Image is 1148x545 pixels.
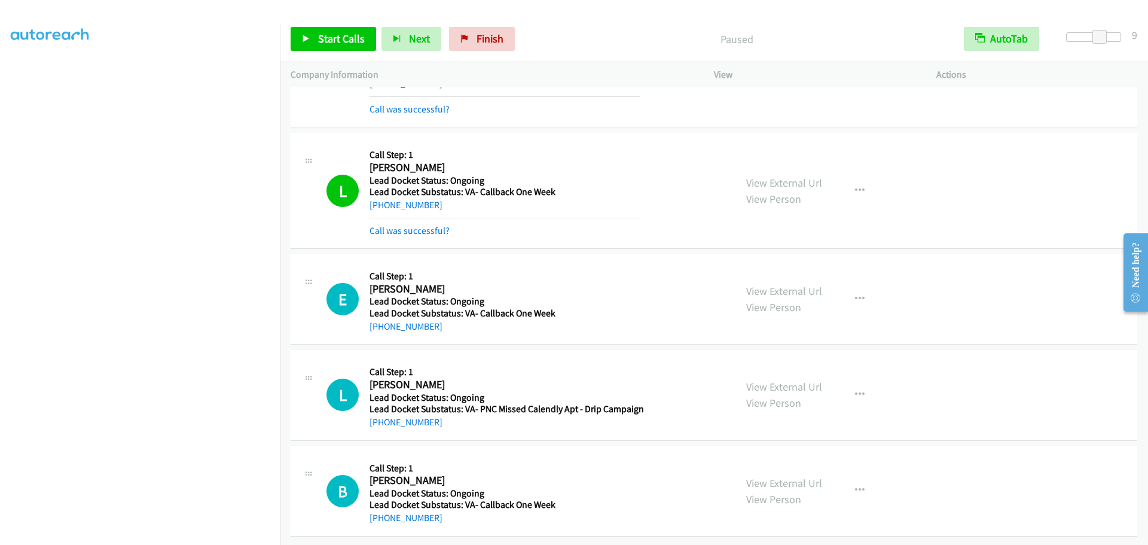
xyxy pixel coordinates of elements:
[370,416,442,428] a: [PHONE_NUMBER]
[291,27,376,51] a: Start Calls
[370,366,644,378] h5: Call Step: 1
[370,474,640,488] h2: [PERSON_NAME]
[370,175,640,187] h5: Lead Docket Status: Ongoing
[370,270,640,282] h5: Call Step: 1
[326,283,359,315] h1: E
[1132,27,1137,43] div: 9
[370,512,442,523] a: [PHONE_NUMBER]
[370,321,442,332] a: [PHONE_NUMBER]
[746,192,801,206] a: View Person
[370,186,640,198] h5: Lead Docket Substatus: VA- Callback One Week
[370,296,640,307] h5: Lead Docket Status: Ongoing
[746,284,822,298] a: View External Url
[370,378,640,392] h2: [PERSON_NAME]
[370,462,640,474] h5: Call Step: 1
[370,199,442,211] a: [PHONE_NUMBER]
[370,392,644,404] h5: Lead Docket Status: Ongoing
[318,32,365,45] span: Start Calls
[746,300,801,314] a: View Person
[1113,225,1148,320] iframe: Resource Center
[326,475,359,507] div: The call is yet to be attempted
[449,27,515,51] a: Finish
[746,396,801,410] a: View Person
[291,68,692,82] p: Company Information
[326,175,359,207] h1: L
[477,32,503,45] span: Finish
[714,68,915,82] p: View
[531,31,942,47] p: Paused
[326,379,359,411] h1: L
[326,475,359,507] h1: B
[409,32,430,45] span: Next
[370,403,644,415] h5: Lead Docket Substatus: VA- PNC Missed Calendly Apt - Drip Campaign
[370,225,450,236] a: Call was successful?
[370,499,640,511] h5: Lead Docket Substatus: VA- Callback One Week
[964,27,1039,51] button: AutoTab
[370,488,640,500] h5: Lead Docket Status: Ongoing
[746,380,822,394] a: View External Url
[381,27,441,51] button: Next
[746,492,801,506] a: View Person
[370,103,450,115] a: Call was successful?
[746,176,822,190] a: View External Url
[370,161,640,175] h2: [PERSON_NAME]
[370,307,640,319] h5: Lead Docket Substatus: VA- Callback One Week
[370,149,640,161] h5: Call Step: 1
[746,476,822,490] a: View External Url
[370,282,640,296] h2: [PERSON_NAME]
[936,68,1137,82] p: Actions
